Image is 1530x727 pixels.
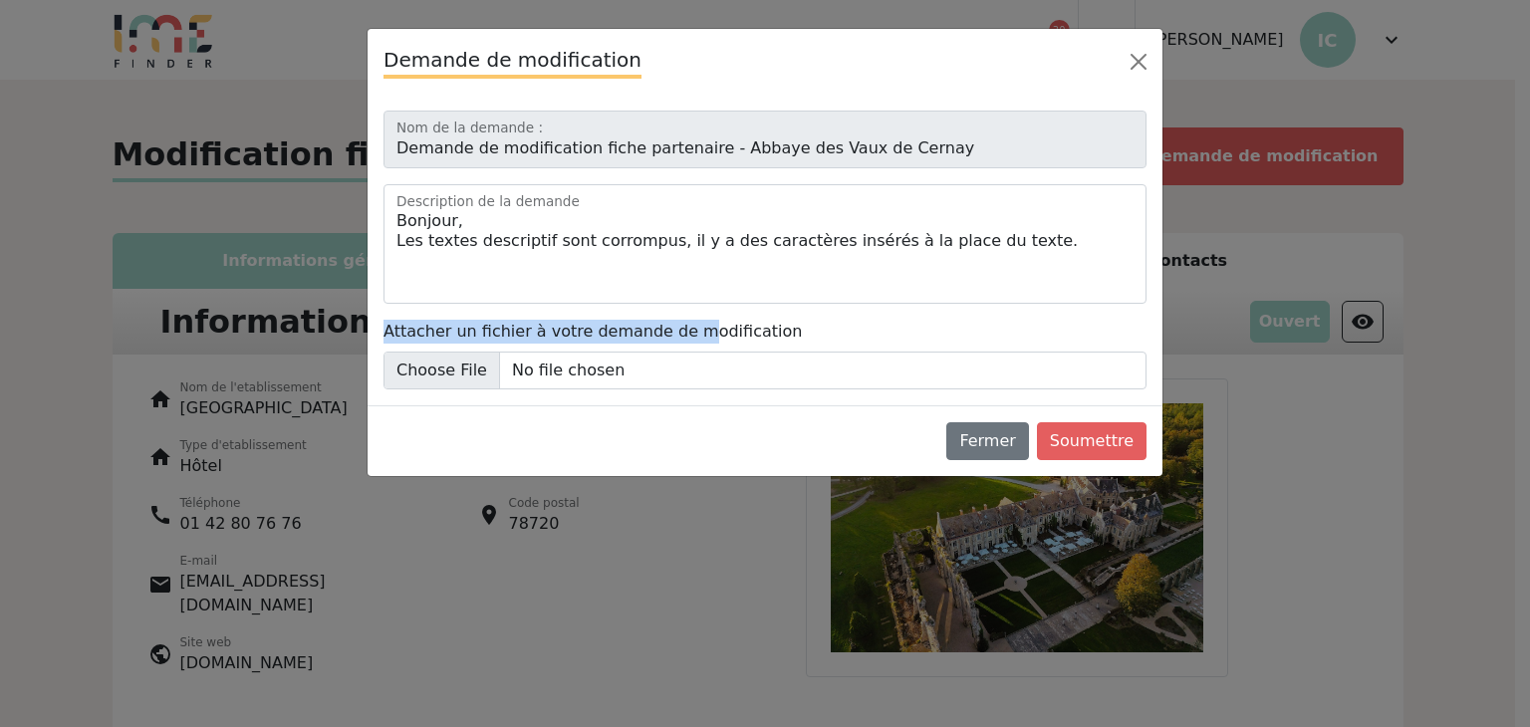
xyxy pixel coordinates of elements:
h5: Demande de modification [383,45,641,79]
label: Attacher un fichier à votre demande de modification [383,320,802,344]
button: Fermer [946,422,1028,460]
input: Nom de la demande [383,111,1147,168]
button: Close [1123,46,1154,78]
button: Soumettre [1037,422,1147,460]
